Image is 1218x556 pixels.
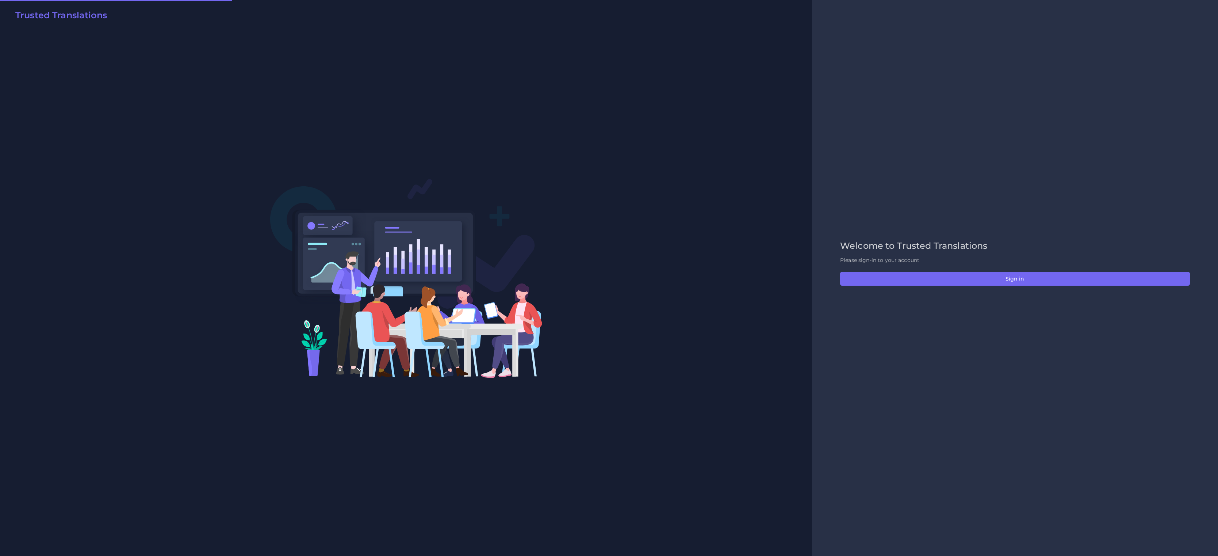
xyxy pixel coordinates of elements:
[10,10,107,23] a: Trusted Translations
[15,10,107,21] h2: Trusted Translations
[840,272,1190,286] button: Sign in
[840,241,1190,251] h2: Welcome to Trusted Translations
[840,256,1190,264] p: Please sign-in to your account
[270,178,543,378] img: Login V2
